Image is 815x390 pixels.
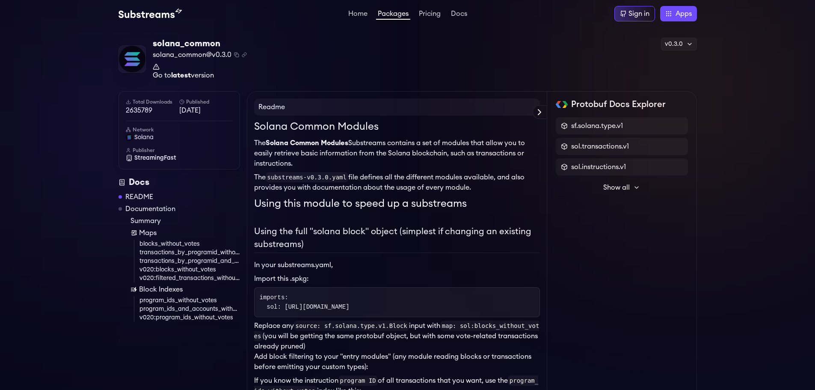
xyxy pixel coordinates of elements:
div: solana_common [153,38,247,50]
a: Docs [449,10,469,19]
h2: Using the full "solana block" object (simplest if changing an existing substreams) [254,225,540,253]
p: Replace any input with (you will be getting the same protobuf object, but with some vote-related ... [254,321,540,351]
a: Pricing [417,10,442,19]
span: sol.transactions.v1 [571,141,629,152]
a: transactions_by_programid_and_account_without_votes [139,257,240,265]
a: Go tolatestversion [153,63,247,79]
a: Maps [130,228,240,238]
a: README [125,192,153,202]
span: solana_common@v0.3.0 [153,50,231,60]
a: Summary [130,216,240,226]
a: blocks_without_votes [139,240,240,248]
code: map: sol:blocks_without_votes [254,321,539,341]
h1: Using this module to speed up a substreams [254,196,540,211]
h6: Published [179,98,233,105]
strong: latest [171,72,191,79]
a: v020:filtered_transactions_without_votes [139,274,240,283]
h1: Solana Common Modules [254,119,540,134]
span: StreamingFast [134,154,176,162]
p: The file defines all the different modules available, and also provides you with documentation ab... [254,172,540,193]
strong: Solana Common Modules [266,140,348,146]
li: Import this .spkg: [254,274,540,284]
p: In your substreams.yaml, [254,260,540,270]
a: Documentation [125,204,175,214]
a: Sign in [614,6,655,21]
a: v020:blocks_without_votes [139,265,240,274]
div: Sign in [628,9,649,19]
a: solana [126,133,233,142]
span: sf.solana.type.v1 [571,121,623,131]
a: Block Indexes [130,284,240,295]
img: Block Index icon [130,286,137,293]
a: Packages [376,10,410,20]
code: program ID [338,375,378,386]
p: Add block filtering to your "entry modules" (any module reading blocks or transactions before emi... [254,351,540,372]
h6: Network [126,126,233,133]
span: 2635789 [126,105,179,116]
div: v0.3.0 [661,38,697,51]
span: solana [134,133,154,142]
code: substreams-v0.3.0.yaml [266,172,348,182]
button: Copy .spkg link to clipboard [242,52,247,57]
code: source: sf.solana.type.v1.Block [294,321,409,331]
a: program_ids_without_votes [139,296,240,305]
img: Map icon [130,229,137,236]
img: Protobuf [556,101,568,108]
p: The Substreams contains a set of modules that allow you to easily retrieve basic information from... [254,138,540,169]
a: Home [347,10,369,19]
a: StreamingFast [126,154,233,162]
button: Copy package name and version [234,52,239,57]
h6: Total Downloads [126,98,179,105]
a: transactions_by_programid_without_votes [139,248,240,257]
a: program_ids_and_accounts_without_votes [139,305,240,313]
h6: Publisher [126,147,233,154]
span: Show all [603,182,630,193]
h4: Readme [254,98,540,116]
span: sol.instructions.v1 [571,162,626,172]
div: Docs [119,176,240,188]
span: Apps [676,9,692,19]
img: solana [126,134,133,141]
span: [DATE] [179,105,233,116]
h2: Protobuf Docs Explorer [571,98,666,110]
img: Package Logo [119,46,145,72]
img: Substream's logo [119,9,182,19]
code: imports: sol: [URL][DOMAIN_NAME] [260,294,350,310]
a: v020:program_ids_without_votes [139,313,240,322]
button: Show all [556,179,688,196]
